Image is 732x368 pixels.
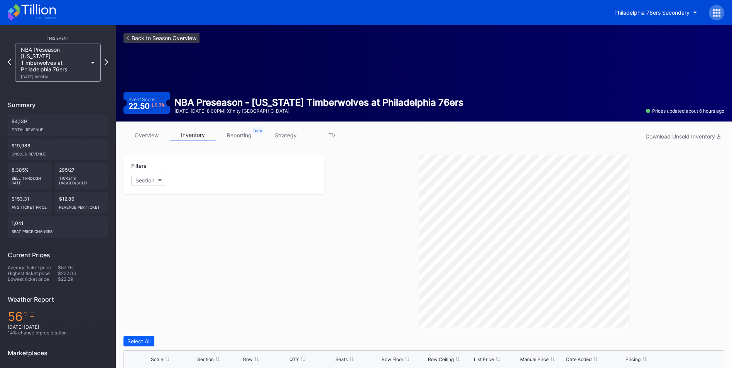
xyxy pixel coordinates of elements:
div: Summary [8,101,108,109]
div: 0.3 % [155,103,165,107]
span: ℉ [23,309,36,324]
div: Filters [131,162,316,169]
div: Section [135,177,154,184]
div: Weather Report [8,295,108,303]
div: Prices updated about 6 hours ago [646,108,724,114]
a: reporting [216,129,262,141]
div: seat price changes [12,226,104,234]
div: QTY [289,356,299,362]
div: Highest ticket price [8,270,58,276]
a: inventory [170,129,216,141]
div: $4,139 [8,115,108,136]
div: Total Revenue [12,124,104,132]
a: strategy [262,129,309,141]
div: 22.50 [128,102,165,110]
div: [DATE] [DATE] [8,324,108,330]
div: Current Prices [8,251,108,259]
div: 14 % chance of precipitation [8,330,108,336]
div: 1,041 [8,216,108,238]
div: Tickets Unsold/Sold [59,173,105,185]
div: Section [197,356,214,362]
a: overview [123,129,170,141]
div: Revenue per ticket [59,202,105,209]
div: 295/27 [55,163,108,189]
button: Select All [123,336,154,346]
div: NBA Preseason - [US_STATE] Timberwolves at Philadelphia 76ers [21,46,87,79]
div: Download Unsold Inventory [646,133,720,140]
div: Event Score [128,96,155,102]
div: List Price [474,356,494,362]
div: $222.00 [58,270,108,276]
div: Scale [151,356,163,362]
div: [DATE] [DATE] 8:00PM | Xfinity [GEOGRAPHIC_DATA] [174,108,463,114]
div: Unsold Revenue [12,149,104,156]
div: Lowest ticket price [8,276,58,282]
div: 8.385% [8,163,52,189]
div: Philadelphia 76ers Secondary [614,9,690,16]
div: Sell Through Rate [12,173,48,185]
div: This Event [8,36,108,41]
a: TV [309,129,355,141]
div: Pricing [625,356,641,362]
a: <-Back to Season Overview [123,33,199,43]
div: Avg ticket price [12,202,48,209]
div: $12.86 [55,192,108,213]
div: Row [243,356,253,362]
div: $19,988 [8,139,108,160]
div: Manual Price [520,356,549,362]
div: $67.76 [58,265,108,270]
div: $153.31 [8,192,52,213]
button: Download Unsold Inventory [642,131,724,142]
div: Date Added [566,356,592,362]
div: Row Floor [382,356,403,362]
div: $22.29 [58,276,108,282]
div: Average ticket price [8,265,58,270]
div: [DATE] 8:00PM [21,74,87,79]
button: Section [131,175,166,186]
div: Select All [127,338,150,344]
div: NBA Preseason - [US_STATE] Timberwolves at Philadelphia 76ers [174,97,463,108]
div: Row Ceiling [428,356,454,362]
button: Philadelphia 76ers Secondary [609,5,703,20]
div: Marketplaces [8,349,108,357]
div: 56 [8,309,108,324]
div: Seats [335,356,348,362]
